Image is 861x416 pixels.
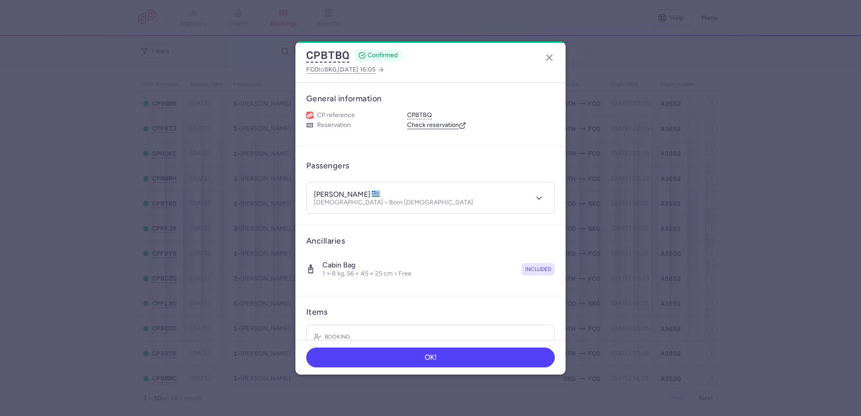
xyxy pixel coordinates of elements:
[306,66,318,73] span: FCO
[367,51,398,60] span: CONFIRMED
[322,270,412,278] p: 1 × 8 kg, 56 × 45 × 25 cm • Free
[317,121,351,129] span: Reservation
[307,325,554,366] div: Booking€70.00
[306,236,555,246] h3: Ancillaries
[525,265,551,274] span: included
[407,121,466,129] a: Check reservation
[322,261,412,270] h4: Cabin bag
[306,64,385,75] a: FCOtoSKG,[DATE] 16:05
[338,66,376,73] span: [DATE] 16:05
[306,49,349,62] button: CPBTBQ
[314,199,473,206] p: [DEMOGRAPHIC_DATA] • Born [DEMOGRAPHIC_DATA]
[407,111,432,119] button: CPBTBQ
[306,64,376,75] span: to ,
[314,190,381,199] h4: [PERSON_NAME]
[425,353,437,362] span: OK!
[306,112,313,119] figure: 1L airline logo
[306,348,555,367] button: OK!
[306,161,349,171] h3: Passengers
[324,66,336,73] span: SKG
[306,94,555,104] h3: General information
[317,111,355,119] span: CP reference
[325,332,350,341] h4: Booking
[306,307,327,317] h3: Items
